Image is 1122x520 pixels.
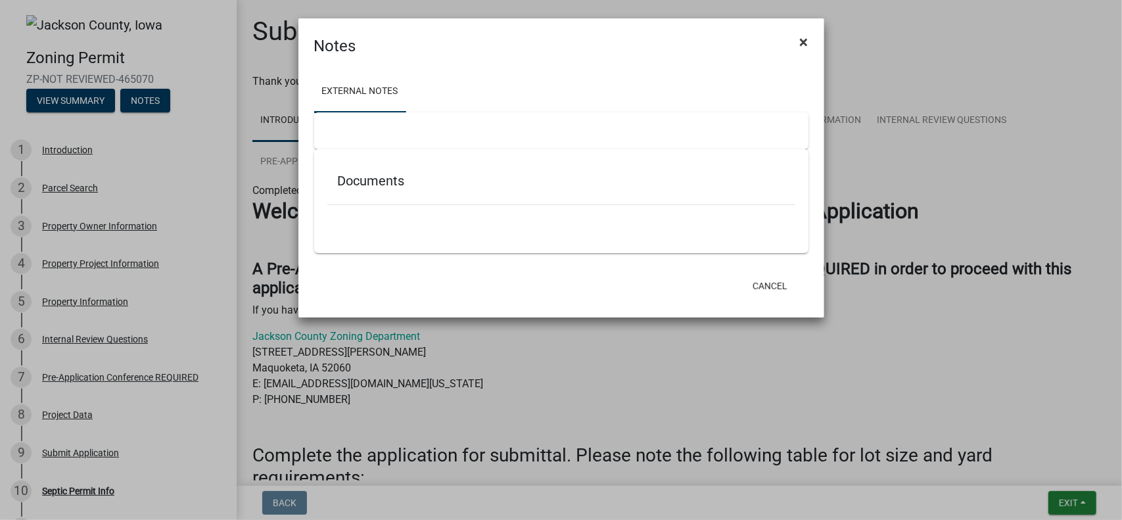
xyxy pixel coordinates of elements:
a: External Notes [314,71,406,113]
h4: Notes [314,34,356,58]
span: × [800,33,808,51]
button: Close [789,24,819,60]
button: Cancel [742,274,798,298]
h5: Documents [338,173,785,189]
